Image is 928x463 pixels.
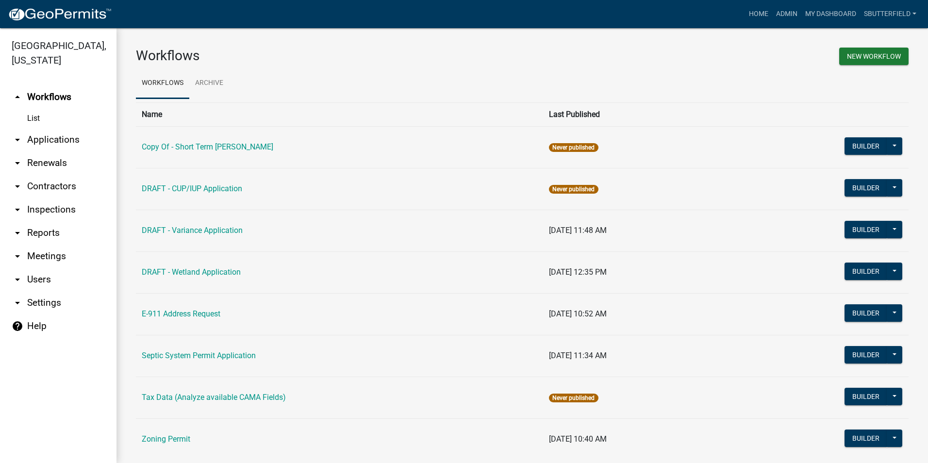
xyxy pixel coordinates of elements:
[142,351,256,360] a: Septic System Permit Application
[549,351,607,360] span: [DATE] 11:34 AM
[845,179,887,197] button: Builder
[142,309,220,318] a: E-911 Address Request
[142,434,190,444] a: Zoning Permit
[549,226,607,235] span: [DATE] 11:48 AM
[549,267,607,277] span: [DATE] 12:35 PM
[801,5,860,23] a: My Dashboard
[772,5,801,23] a: Admin
[12,320,23,332] i: help
[549,394,598,402] span: Never published
[549,185,598,194] span: Never published
[189,68,229,99] a: Archive
[860,5,920,23] a: Sbutterfield
[845,388,887,405] button: Builder
[12,157,23,169] i: arrow_drop_down
[845,221,887,238] button: Builder
[12,274,23,285] i: arrow_drop_down
[845,263,887,280] button: Builder
[549,309,607,318] span: [DATE] 10:52 AM
[142,142,273,151] a: Copy Of - Short Term [PERSON_NAME]
[845,304,887,322] button: Builder
[142,393,286,402] a: Tax Data (Analyze available CAMA Fields)
[12,297,23,309] i: arrow_drop_down
[12,134,23,146] i: arrow_drop_down
[845,430,887,447] button: Builder
[839,48,909,65] button: New Workflow
[12,227,23,239] i: arrow_drop_down
[142,184,242,193] a: DRAFT - CUP/IUP Application
[142,226,243,235] a: DRAFT - Variance Application
[845,137,887,155] button: Builder
[12,250,23,262] i: arrow_drop_down
[845,346,887,364] button: Builder
[136,48,515,64] h3: Workflows
[745,5,772,23] a: Home
[549,434,607,444] span: [DATE] 10:40 AM
[549,143,598,152] span: Never published
[136,68,189,99] a: Workflows
[12,181,23,192] i: arrow_drop_down
[12,204,23,215] i: arrow_drop_down
[136,102,543,126] th: Name
[543,102,725,126] th: Last Published
[12,91,23,103] i: arrow_drop_up
[142,267,241,277] a: DRAFT - Wetland Application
